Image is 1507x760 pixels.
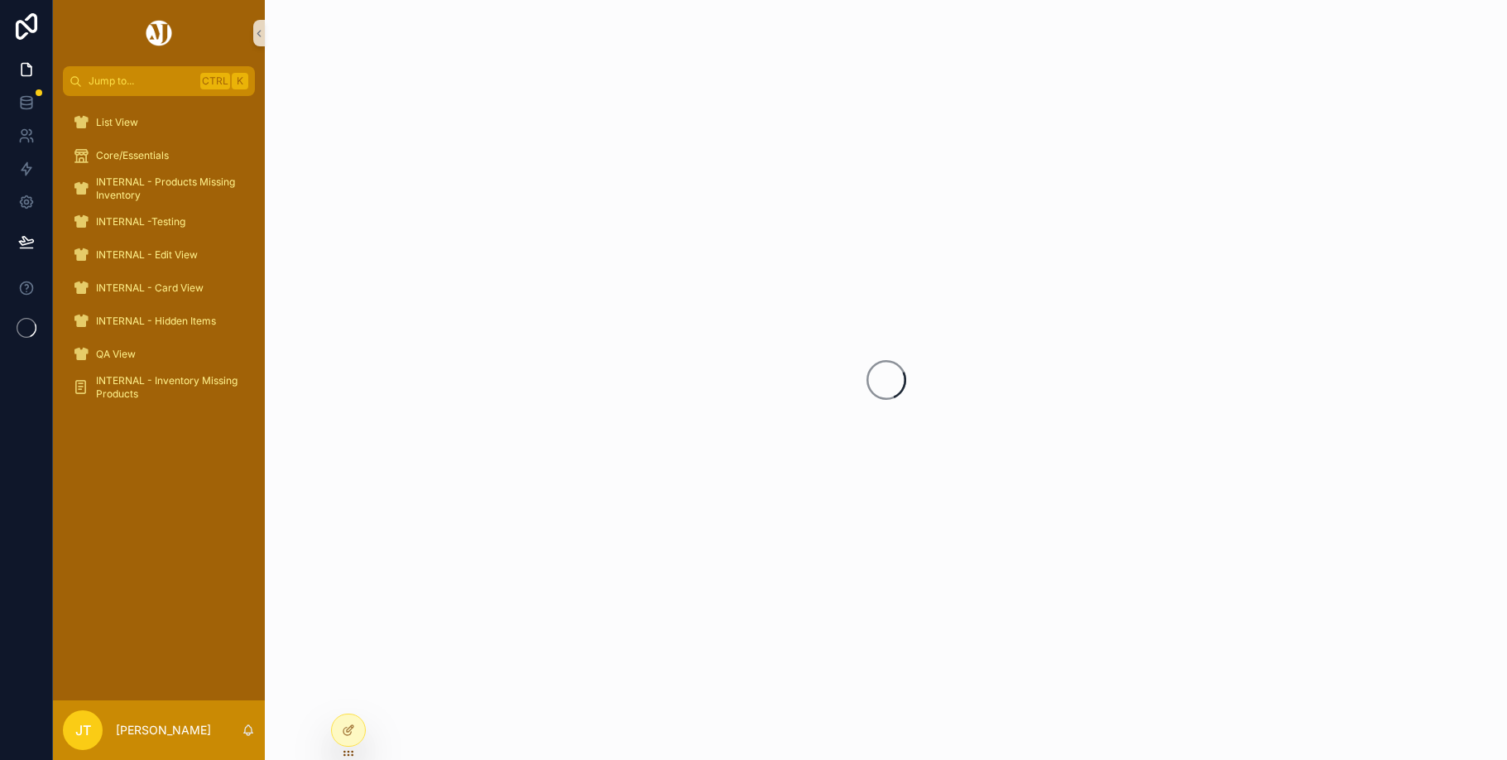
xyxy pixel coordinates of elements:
a: List View [63,108,255,137]
span: Ctrl [200,73,230,89]
span: QA View [96,348,136,361]
span: JT [75,720,91,740]
a: INTERNAL - Card View [63,273,255,303]
span: INTERNAL - Inventory Missing Products [96,374,238,401]
span: K [233,75,247,88]
span: INTERNAL - Products Missing Inventory [96,176,238,202]
span: List View [96,116,138,129]
p: [PERSON_NAME] [116,722,211,738]
span: INTERNAL -Testing [96,215,185,228]
img: App logo [143,20,175,46]
a: INTERNAL - Edit View [63,240,255,270]
span: INTERNAL - Card View [96,281,204,295]
a: QA View [63,339,255,369]
a: INTERNAL - Inventory Missing Products [63,373,255,402]
a: INTERNAL - Hidden Items [63,306,255,336]
div: scrollable content [53,96,265,424]
span: INTERNAL - Hidden Items [96,315,216,328]
a: INTERNAL - Products Missing Inventory [63,174,255,204]
span: INTERNAL - Edit View [96,248,198,262]
span: Jump to... [89,75,194,88]
a: Core/Essentials [63,141,255,171]
a: INTERNAL -Testing [63,207,255,237]
span: Core/Essentials [96,149,169,162]
button: Jump to...CtrlK [63,66,255,96]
